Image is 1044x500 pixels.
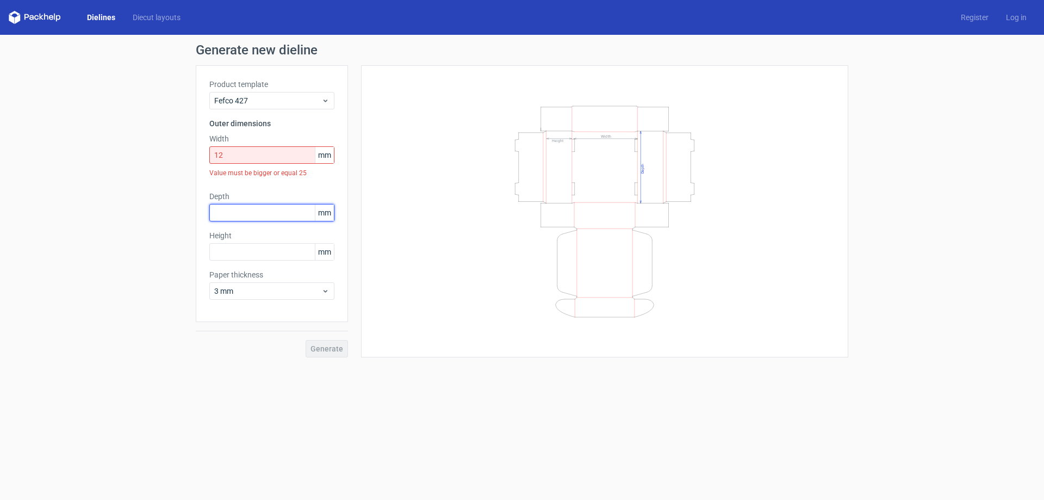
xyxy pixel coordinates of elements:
[209,164,334,182] div: Value must be bigger or equal 25
[78,12,124,23] a: Dielines
[552,138,563,143] text: Height
[601,133,611,138] text: Width
[209,79,334,90] label: Product template
[209,191,334,202] label: Depth
[952,12,997,23] a: Register
[209,269,334,280] label: Paper thickness
[641,163,645,173] text: Depth
[209,133,334,144] label: Width
[315,244,334,260] span: mm
[124,12,189,23] a: Diecut layouts
[997,12,1035,23] a: Log in
[214,286,321,297] span: 3 mm
[315,147,334,163] span: mm
[209,230,334,241] label: Height
[315,205,334,221] span: mm
[214,95,321,106] span: Fefco 427
[196,44,848,57] h1: Generate new dieline
[209,118,334,129] h3: Outer dimensions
